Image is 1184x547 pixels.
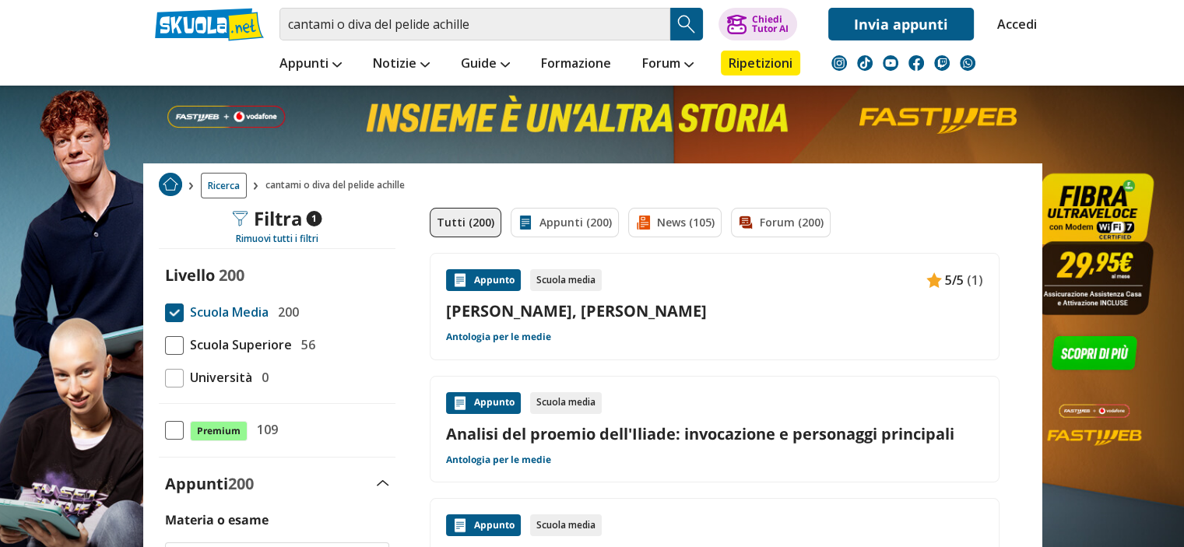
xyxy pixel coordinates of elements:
div: Scuola media [530,514,602,536]
span: 200 [219,265,244,286]
button: Search Button [670,8,703,40]
img: Cerca appunti, riassunti o versioni [675,12,698,36]
a: Ripetizioni [721,51,800,75]
button: ChiediTutor AI [718,8,797,40]
img: Appunti contenuto [926,272,942,288]
span: Università [184,367,252,387]
img: facebook [908,55,924,71]
div: Rimuovi tutti i filtri [159,233,395,245]
img: Appunti contenuto [452,272,468,288]
img: twitch [934,55,950,71]
span: 109 [251,419,278,440]
img: WhatsApp [960,55,975,71]
img: instagram [831,55,847,71]
a: Notizie [369,51,434,79]
label: Appunti [165,473,254,494]
img: Apri e chiudi sezione [377,480,389,486]
span: Scuola Superiore [184,335,292,355]
div: Scuola media [530,392,602,414]
div: Filtra [232,208,321,230]
img: Appunti contenuto [452,517,468,533]
img: tiktok [857,55,873,71]
a: News (105) [628,208,722,237]
a: Analisi del proemio dell'Iliade: invocazione e personaggi principali [446,423,983,444]
div: Appunto [446,269,521,291]
a: Guide [457,51,514,79]
a: Home [159,173,182,198]
a: Forum (200) [731,208,831,237]
img: Home [159,173,182,196]
span: Scuola Media [184,302,269,322]
img: youtube [883,55,898,71]
div: Appunto [446,514,521,536]
span: 1 [306,211,321,226]
img: Appunti filtro contenuto [518,215,533,230]
img: News filtro contenuto [635,215,651,230]
input: Cerca appunti, riassunti o versioni [279,8,670,40]
span: 56 [295,335,315,355]
a: Ricerca [201,173,247,198]
a: [PERSON_NAME], [PERSON_NAME] [446,300,983,321]
a: Accedi [997,8,1030,40]
img: Filtra filtri mobile [232,211,248,226]
span: 200 [272,302,299,322]
label: Materia o esame [165,511,269,528]
a: Forum [638,51,697,79]
a: Appunti (200) [511,208,619,237]
span: (1) [967,270,983,290]
a: Tutti (200) [430,208,501,237]
a: Antologia per le medie [446,331,551,343]
img: Appunti contenuto [452,395,468,411]
span: cantami o diva del pelide achille [265,173,411,198]
a: Invia appunti [828,8,974,40]
div: Chiedi Tutor AI [751,15,788,33]
label: Livello [165,265,215,286]
span: Premium [190,421,248,441]
img: Forum filtro contenuto [738,215,754,230]
div: Scuola media [530,269,602,291]
span: 0 [255,367,269,387]
a: Formazione [537,51,615,79]
div: Appunto [446,392,521,414]
a: Antologia per le medie [446,454,551,466]
span: 200 [228,473,254,494]
span: 5/5 [945,270,964,290]
a: Appunti [276,51,346,79]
